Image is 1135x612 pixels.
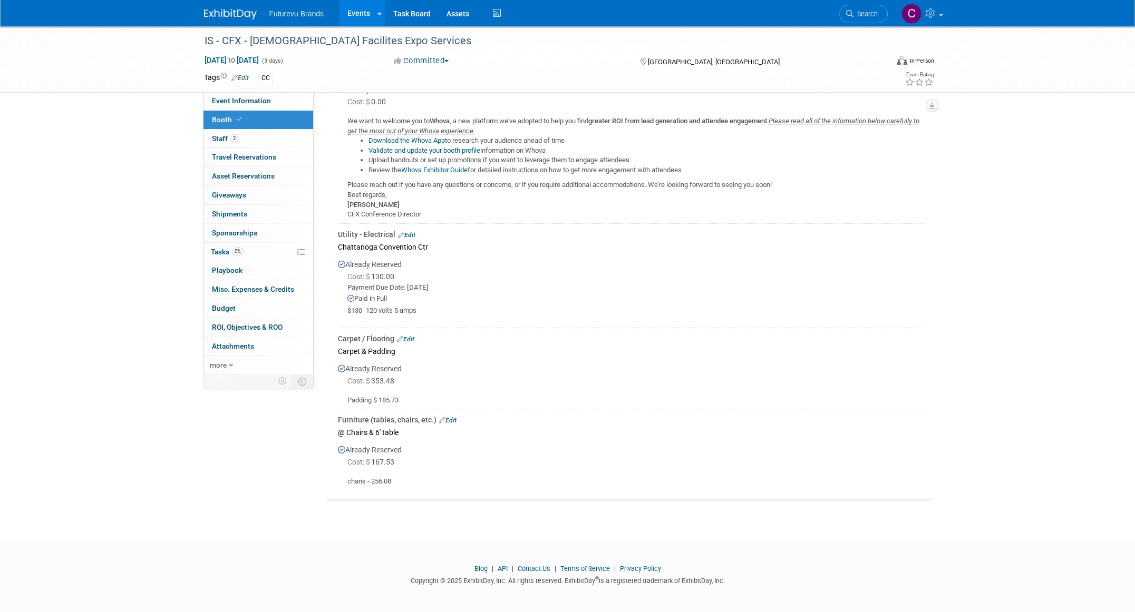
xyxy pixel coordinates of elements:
[212,96,271,105] span: Event Information
[401,166,468,174] a: Whova Exhibitor Guide
[347,377,371,385] span: Cost: $
[212,266,242,274] span: Playbook
[338,425,924,439] div: @ Chairs & 6' table
[397,335,414,343] a: Edit
[203,92,313,110] a: Event Information
[231,74,249,82] a: Edit
[230,134,238,142] span: 2
[368,155,924,165] li: Upload handouts or set up promotions if you want to leverage them to engage attendees
[839,5,888,23] a: Search
[204,9,257,19] img: ExhibitDay
[368,146,480,154] a: Validate and update your booth profile
[347,458,371,466] span: Cost: $
[261,57,283,64] span: (3 days)
[560,565,610,572] a: Terms of Service
[204,55,259,65] span: [DATE] [DATE]
[203,318,313,337] a: ROI, Objectives & ROO
[439,417,457,424] a: Edit
[212,134,238,143] span: Staff
[210,361,227,369] span: more
[612,565,618,572] span: |
[203,243,313,261] a: Tasks0%
[201,32,872,51] div: IS - CFX - [DEMOGRAPHIC_DATA] Facilites Expo Services
[347,97,390,106] span: 0.00
[368,136,924,146] li: to research your audience ahead of time
[212,229,257,237] span: Sponsorships
[258,73,273,84] div: CC
[338,358,924,406] div: Already Reserved
[338,254,924,324] div: Already Reserved
[595,576,599,581] sup: ®
[347,201,400,209] b: [PERSON_NAME]
[826,55,934,71] div: Event Format
[269,9,324,18] span: Futurevu Brands
[203,148,313,166] a: Travel Reservations
[620,565,661,572] a: Privacy Policy
[338,439,924,487] div: Already Reserved
[588,117,767,125] b: greater ROI from lead generation and attendee engagement
[347,458,399,466] span: 167.53
[338,344,924,358] div: Carpet & Padding
[212,172,275,180] span: Asset Reservations
[905,72,933,77] div: Event Rating
[203,167,313,185] a: Asset Reservations
[203,261,313,280] a: Playbook
[901,4,921,24] img: CHERYL CLOWES
[338,79,924,220] div: Already Reserved
[368,146,924,156] li: information on Whova
[368,136,445,144] a: Download the Whova App
[211,248,244,256] span: Tasks
[368,165,924,175] li: Review the for detailed instructions on how to get more engagement with attendees
[390,55,453,66] button: Committed
[203,111,313,129] a: Booth
[274,374,292,388] td: Personalize Event Tab Strip
[203,337,313,356] a: Attachments
[552,565,559,572] span: |
[212,153,276,161] span: Travel Reservations
[212,342,254,350] span: Attachments
[338,414,924,425] div: Furniture (tables, chairs, etc.)
[212,115,244,124] span: Booth
[509,565,516,572] span: |
[203,299,313,318] a: Budget
[498,565,508,572] a: API
[347,272,371,281] span: Cost: $
[203,280,313,299] a: Misc. Expenses & Credits
[518,565,550,572] a: Contact Us
[212,191,246,199] span: Giveaways
[853,10,878,18] span: Search
[232,248,244,255] span: 0%
[474,565,488,572] a: Blog
[338,108,924,220] div: We want to welcome you to , a new platform we've adopted to help you find . Please reach out if y...
[212,304,236,312] span: Budget
[398,231,415,239] a: Edit
[338,240,924,254] div: Chattanoga Convention Ctr
[203,186,313,204] a: Giveaways
[347,377,399,385] span: 353.48
[347,307,924,315] div: $130 -120 volts 5 amps
[347,272,399,281] span: 130.00
[430,117,450,125] b: Whova
[203,356,313,374] a: more
[212,210,247,218] span: Shipments
[338,387,924,406] div: Padding $ 185.73
[347,97,371,106] span: Cost: $
[227,56,237,64] span: to
[347,117,919,135] u: Please read all of the information below carefully to get the most out of your Whova experience.
[212,323,283,331] span: ROI, Objectives & ROO
[909,57,934,65] div: In-Person
[212,285,294,293] span: Misc. Expenses & Credits
[338,468,924,487] div: charis - 256.08
[203,205,313,223] a: Shipments
[338,333,924,344] div: Carpet / Flooring
[338,229,924,240] div: Utility - Electrical
[292,374,313,388] td: Toggle Event Tabs
[347,283,924,293] div: Payment Due Date: [DATE]
[897,56,907,65] img: Format-Inperson.png
[347,294,924,304] div: Paid in Full
[489,565,496,572] span: |
[204,72,249,84] td: Tags
[648,58,780,66] span: [GEOGRAPHIC_DATA], [GEOGRAPHIC_DATA]
[203,224,313,242] a: Sponsorships
[237,116,242,122] i: Booth reservation complete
